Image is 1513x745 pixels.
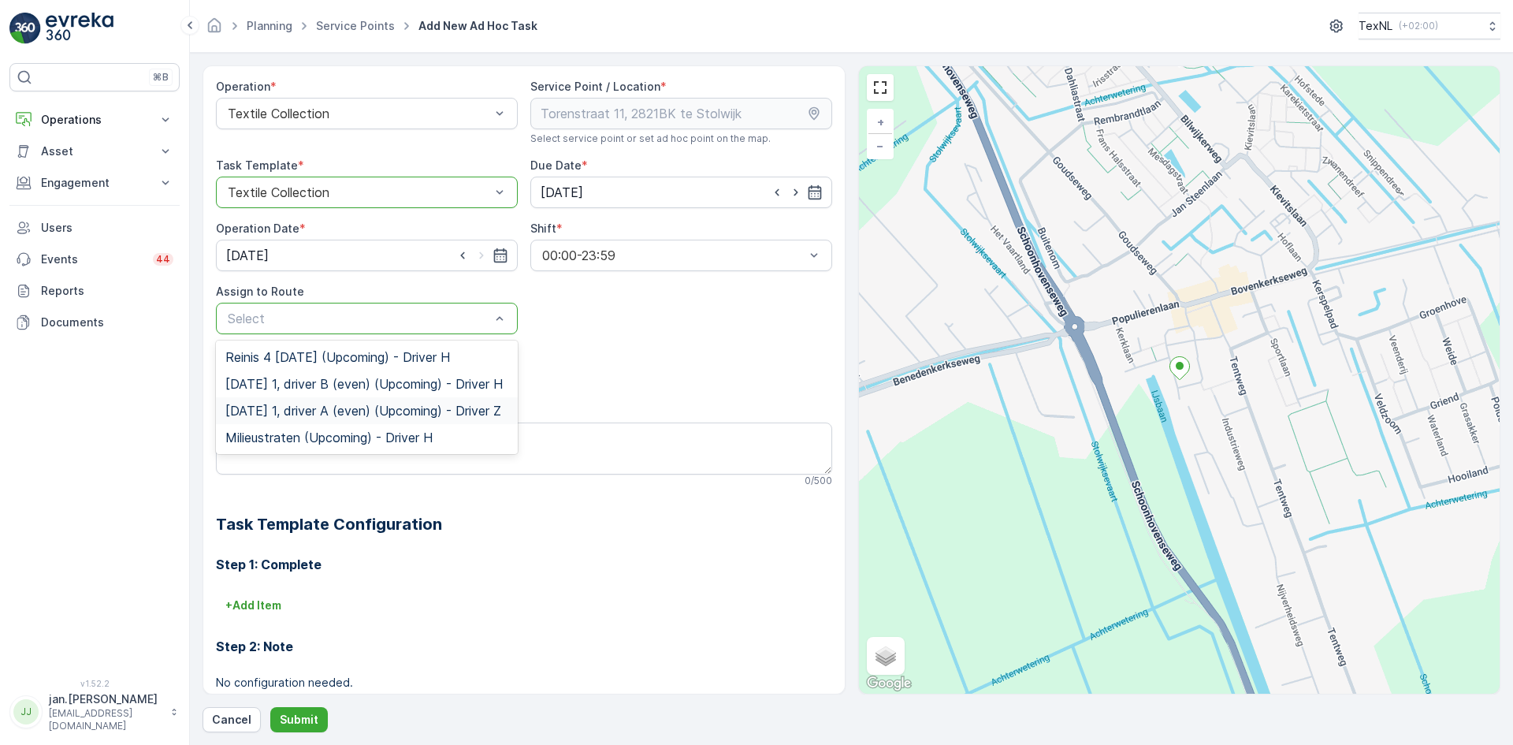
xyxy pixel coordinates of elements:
p: Submit [280,712,318,728]
a: Service Points [316,19,395,32]
span: [DATE] 1, driver B (even) (Upcoming) - Driver H [225,377,503,391]
p: 44 [156,253,170,266]
p: 0 / 500 [805,475,832,487]
span: − [876,139,884,152]
a: Layers [868,639,903,673]
a: Documents [9,307,180,338]
p: Operations [41,112,148,128]
a: Reports [9,275,180,307]
h3: Step 1: Complete [216,555,832,574]
input: dd/mm/yyyy [216,240,518,271]
label: Assign to Route [216,285,304,298]
p: Documents [41,315,173,330]
p: Engagement [41,175,148,191]
span: Milieustraten (Upcoming) - Driver H [225,430,433,445]
img: logo [9,13,41,44]
h2: Task Template Configuration [216,512,832,536]
button: +Add Item [216,593,291,618]
p: Reports [41,283,173,299]
input: Torenstraat 11, 2821BK te Stolwijk [530,98,832,129]
p: Events [41,251,143,267]
p: [EMAIL_ADDRESS][DOMAIN_NAME] [49,707,162,732]
p: jan.[PERSON_NAME] [49,691,162,707]
img: Google [863,673,915,694]
span: Reinis 4 [DATE] (Upcoming) - Driver H [225,350,450,364]
p: Cancel [212,712,251,728]
button: Operations [9,104,180,136]
label: Due Date [530,158,582,172]
label: Task Template [216,158,298,172]
a: View Fullscreen [868,76,892,99]
p: ⌘B [153,71,169,84]
a: Homepage [206,23,223,36]
div: JJ [13,699,39,725]
label: Shift [530,222,556,235]
button: TexNL(+02:00) [1359,13,1500,39]
label: Operation Date [216,222,299,235]
button: Engagement [9,167,180,199]
label: Service Point / Location [530,80,660,93]
p: TexNL [1359,18,1392,34]
button: Asset [9,136,180,167]
p: + Add Item [225,598,281,613]
p: ( +02:00 ) [1399,20,1438,32]
p: Users [41,220,173,236]
span: [DATE] 1, driver A (even) (Upcoming) - Driver Z [225,404,501,418]
p: Asset [41,143,148,159]
img: logo_light-DOdMpM7g.png [46,13,113,44]
span: + [877,115,884,129]
a: Open this area in Google Maps (opens a new window) [863,673,915,694]
a: Zoom Out [868,134,892,158]
button: Submit [270,707,328,732]
h3: Step 2: Note [216,637,832,656]
a: Zoom In [868,110,892,134]
input: dd/mm/yyyy [530,177,832,208]
button: JJjan.[PERSON_NAME][EMAIL_ADDRESS][DOMAIN_NAME] [9,691,180,732]
span: Add New Ad Hoc Task [415,18,541,34]
span: v 1.52.2 [9,679,180,688]
button: Cancel [203,707,261,732]
span: Select service point or set ad hoc point on the map. [530,132,771,145]
p: No configuration needed. [216,675,832,691]
a: Events44 [9,244,180,275]
label: Operation [216,80,270,93]
p: Select [228,309,490,328]
a: Users [9,212,180,244]
a: Planning [247,19,292,32]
